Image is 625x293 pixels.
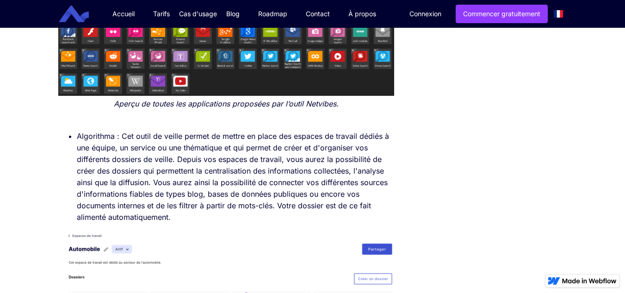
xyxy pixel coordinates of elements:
[456,5,548,23] a: Commencer gratuitement
[562,278,617,284] img: Made in Webflow
[58,114,395,126] p: ‍
[77,131,395,223] li: Algorithma : Cet outil de veille permet de mettre en place des espaces de travail dédiés à une éq...
[179,9,217,19] div: Cas d'usage
[66,6,96,23] a: home
[402,5,448,23] a: Connexion
[114,99,339,108] em: Aperçu de toutes les applications proposées par l’outil Netvibes.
